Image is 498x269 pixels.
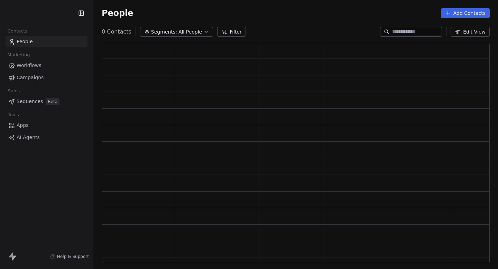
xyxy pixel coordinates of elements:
span: People [17,38,33,45]
a: Help & Support [50,254,89,259]
span: All People [178,28,202,36]
a: Campaigns [6,72,87,83]
span: People [102,8,133,18]
a: Apps [6,120,87,131]
span: Beta [46,98,59,105]
a: People [6,36,87,47]
a: SequencesBeta [6,96,87,107]
button: Filter [217,27,246,37]
span: Segments: [151,28,177,36]
span: Sales [5,86,23,96]
span: Apps [17,122,29,129]
span: Contacts [4,26,30,36]
span: Workflows [17,62,41,69]
span: Help & Support [57,254,89,259]
span: Tools [5,110,22,120]
span: AI Agents [17,134,40,141]
span: 0 Contacts [102,28,131,36]
button: Add Contacts [441,8,490,18]
span: Marketing [4,50,33,60]
a: Workflows [6,60,87,71]
a: AI Agents [6,132,87,143]
span: Campaigns [17,74,44,81]
button: Edit View [451,27,490,37]
span: Sequences [17,98,43,105]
